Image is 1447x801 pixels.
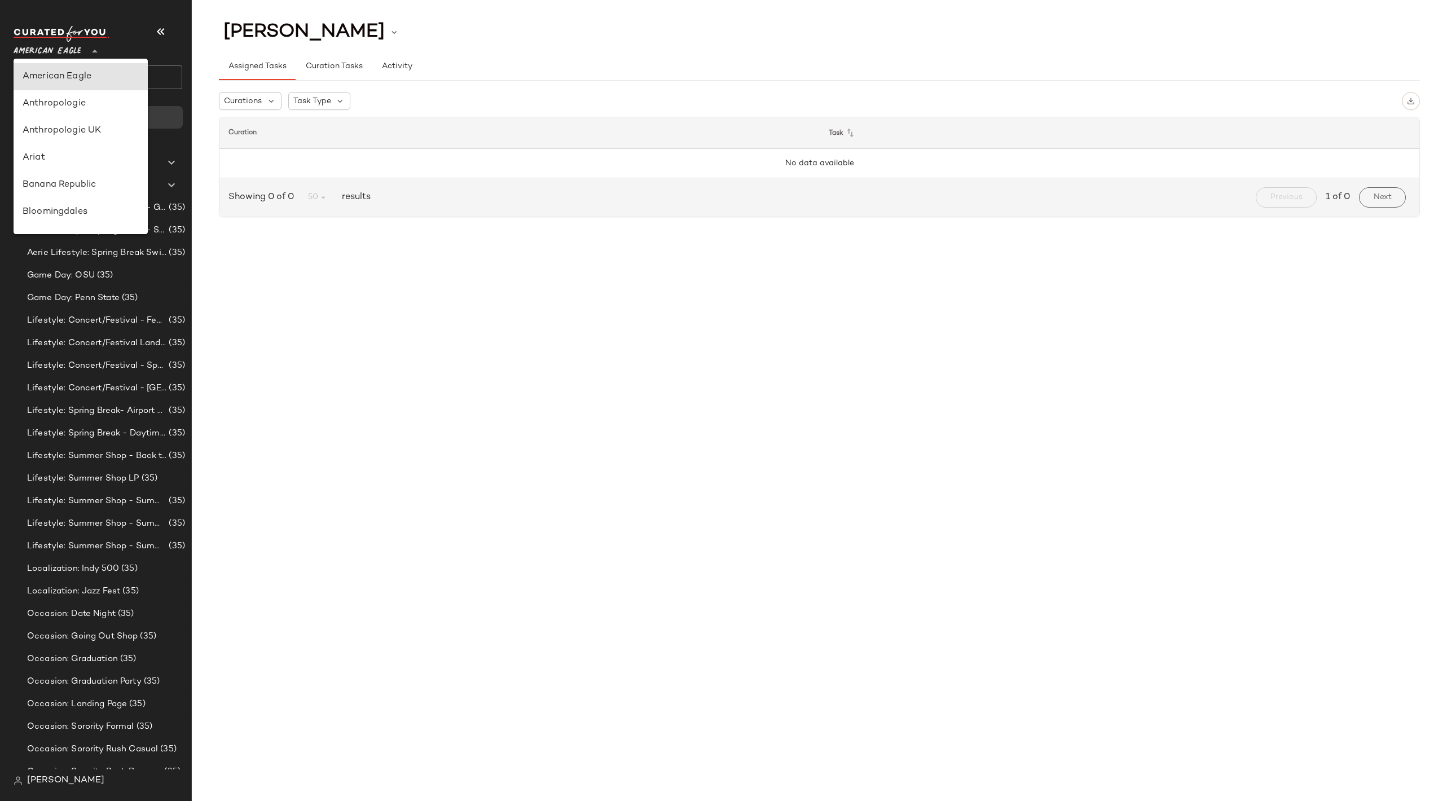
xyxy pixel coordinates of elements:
span: Aerie Lifestyle: Spring Break - Sporty [27,224,166,237]
img: svg%3e [1407,97,1415,105]
span: (35) [166,382,185,395]
span: (35) [166,404,185,417]
span: results [337,191,371,204]
span: Global Clipboards [38,156,112,169]
span: Occasion: Landing Page [27,698,127,711]
span: [PERSON_NAME] [27,774,104,787]
span: Occasion: Sorority Rush Casual [27,743,158,756]
span: (35) [142,675,160,688]
span: (35) [166,450,185,463]
span: Task Type [293,95,331,107]
span: Lifestyle: Concert/Festival - Femme [27,314,166,327]
span: (35) [118,653,137,666]
th: Curation [219,117,820,149]
span: (35) [119,562,138,575]
span: (35) [158,743,177,756]
span: American Eagle [14,38,81,59]
span: (35) [120,292,138,305]
span: Lifestyle: Spring Break- Airport Style [27,404,166,417]
span: (35) [138,630,156,643]
span: Lifestyle: Concert/Festival Landing Page [27,337,166,350]
span: Dashboard [36,111,81,124]
td: No data available [219,149,1419,178]
span: Lifestyle: Concert/Festival - [GEOGRAPHIC_DATA] [27,382,166,395]
span: (35) [139,472,158,485]
span: Occasion: Date Night [27,608,116,620]
span: Next [1373,193,1392,202]
span: Lifestyle: Summer Shop - Summer Internship [27,517,166,530]
span: Lifestyle: Summer Shop - Summer Abroad [27,495,166,508]
span: All Products [38,134,89,147]
span: Curations [224,95,262,107]
span: Aerie Lifestyle: Spring Break - Girly/Femme [27,201,166,214]
span: Lifestyle: Concert/Festival - Sporty [27,359,166,372]
img: svg%3e [14,776,23,785]
span: Lifestyle: Summer Shop - Summer Study Sessions [27,540,166,553]
span: (35) [166,201,185,214]
span: (35) [162,765,181,778]
button: Next [1359,187,1406,208]
span: Occasion: Going Out Shop [27,630,138,643]
span: Curations [38,179,79,192]
span: Showing 0 of 0 [228,191,298,204]
span: (35) [166,517,185,530]
span: [PERSON_NAME] [223,21,385,43]
span: (35) [166,495,185,508]
span: (0) [112,156,126,169]
span: Lifestyle: Spring Break - Daytime Casual [27,427,166,440]
span: Game Day: Penn State [27,292,120,305]
span: (35) [166,359,185,372]
span: Game Day: OSU [27,269,95,282]
span: Lifestyle: Summer Shop - Back to School Essentials [27,450,166,463]
span: (35) [166,427,185,440]
span: Activity [381,62,412,71]
img: svg%3e [18,112,29,123]
span: (35) [120,585,139,598]
span: Localization: Indy 500 [27,562,119,575]
span: Aerie Lifestyle: Spring Break Swimsuits Landing Page [27,247,166,259]
span: (35) [166,540,185,553]
span: (35) [166,224,185,237]
img: cfy_white_logo.C9jOOHJF.svg [14,26,109,42]
span: Occasion: Graduation [27,653,118,666]
span: (35) [166,314,185,327]
span: (35) [127,698,146,711]
th: Task [820,117,1420,149]
span: (35) [116,608,134,620]
span: Occasion: Sorority Formal [27,720,134,733]
span: (35) [95,269,113,282]
span: Localization: Jazz Fest [27,585,120,598]
span: Assigned Tasks [228,62,287,71]
span: (35) [166,247,185,259]
span: (34) [79,179,98,192]
span: (35) [166,337,185,350]
span: Occasion: Sorority Rush Dresses [27,765,162,778]
span: Lifestyle: Summer Shop LP [27,472,139,485]
span: Curation Tasks [305,62,362,71]
span: 1 of 0 [1326,191,1350,204]
span: Occasion: Graduation Party [27,675,142,688]
span: (35) [134,720,153,733]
